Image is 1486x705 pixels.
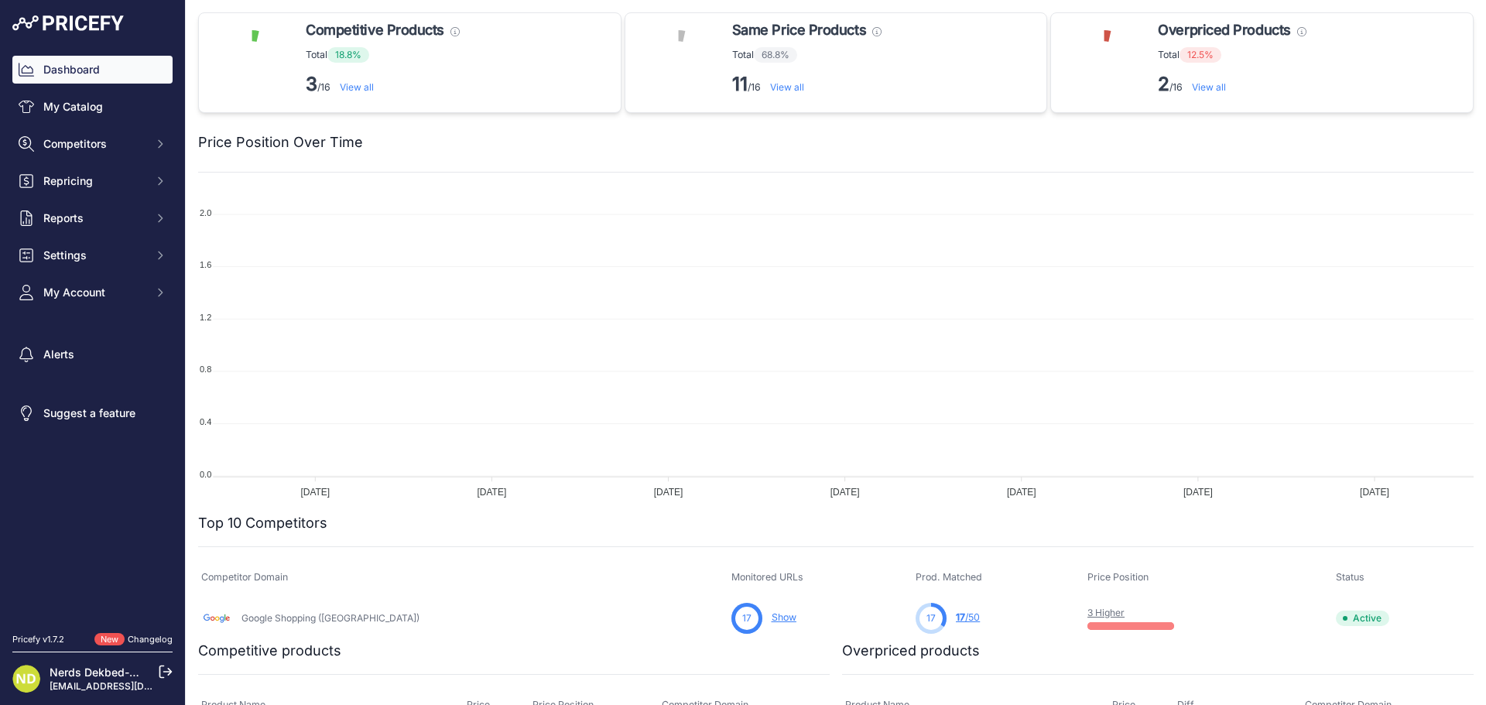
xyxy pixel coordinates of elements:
[43,285,145,300] span: My Account
[200,417,211,426] tspan: 0.4
[772,611,796,623] a: Show
[198,132,363,153] h2: Price Position Over Time
[12,130,173,158] button: Competitors
[1192,81,1226,93] a: View all
[1360,487,1389,498] tspan: [DATE]
[1180,47,1221,63] span: 12.5%
[201,571,288,583] span: Competitor Domain
[327,47,369,63] span: 18.8%
[200,364,211,374] tspan: 0.8
[43,136,145,152] span: Competitors
[654,487,683,498] tspan: [DATE]
[50,680,211,692] a: [EMAIL_ADDRESS][DOMAIN_NAME]
[12,167,173,195] button: Repricing
[50,666,185,679] a: Nerds Dekbed-Discounter
[200,208,211,217] tspan: 2.0
[306,47,460,63] p: Total
[842,640,980,662] h2: Overpriced products
[1007,487,1036,498] tspan: [DATE]
[12,241,173,269] button: Settings
[1158,19,1290,41] span: Overpriced Products
[43,210,145,226] span: Reports
[956,611,980,623] a: 17/50
[732,47,882,63] p: Total
[300,487,330,498] tspan: [DATE]
[200,470,211,479] tspan: 0.0
[241,612,419,624] a: Google Shopping ([GEOGRAPHIC_DATA])
[830,487,860,498] tspan: [DATE]
[306,72,460,97] p: /16
[12,56,173,614] nav: Sidebar
[12,56,173,84] a: Dashboard
[12,399,173,427] a: Suggest a feature
[1158,73,1169,95] strong: 2
[198,640,341,662] h2: Competitive products
[1183,487,1213,498] tspan: [DATE]
[956,611,965,623] span: 17
[732,19,866,41] span: Same Price Products
[12,633,64,646] div: Pricefy v1.7.2
[1087,607,1125,618] a: 3 Higher
[916,571,982,583] span: Prod. Matched
[12,93,173,121] a: My Catalog
[200,260,211,269] tspan: 1.6
[731,571,803,583] span: Monitored URLs
[1336,571,1364,583] span: Status
[12,15,124,31] img: Pricefy Logo
[198,512,327,534] h2: Top 10 Competitors
[128,634,173,645] a: Changelog
[12,341,173,368] a: Alerts
[754,47,797,63] span: 68.8%
[1158,72,1306,97] p: /16
[12,279,173,306] button: My Account
[306,73,317,95] strong: 3
[1336,611,1389,626] span: Active
[1087,571,1149,583] span: Price Position
[43,248,145,263] span: Settings
[200,313,211,322] tspan: 1.2
[1158,47,1306,63] p: Total
[926,611,936,625] span: 17
[340,81,374,93] a: View all
[306,19,444,41] span: Competitive Products
[732,72,882,97] p: /16
[12,204,173,232] button: Reports
[478,487,507,498] tspan: [DATE]
[94,633,125,646] span: New
[732,73,748,95] strong: 11
[742,611,752,625] span: 17
[770,81,804,93] a: View all
[43,173,145,189] span: Repricing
